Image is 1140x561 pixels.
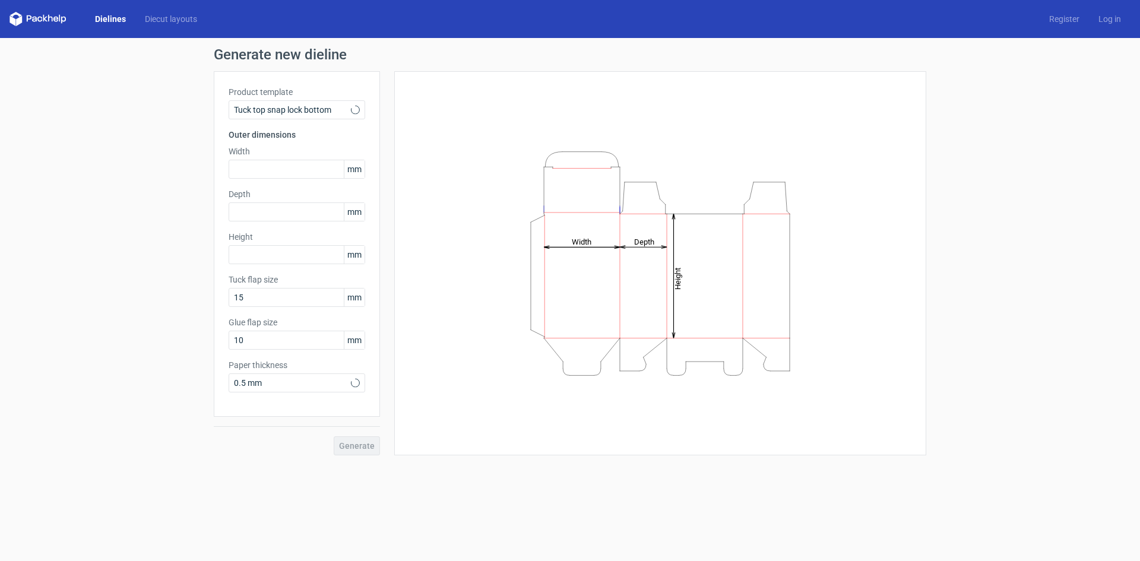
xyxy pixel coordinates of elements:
a: Log in [1089,13,1130,25]
tspan: Height [673,267,682,289]
label: Height [229,231,365,243]
label: Paper thickness [229,359,365,371]
a: Diecut layouts [135,13,207,25]
span: mm [344,331,365,349]
label: Glue flap size [229,316,365,328]
span: mm [344,203,365,221]
h1: Generate new dieline [214,47,926,62]
label: Depth [229,188,365,200]
a: Register [1040,13,1089,25]
tspan: Width [572,237,591,246]
label: Width [229,145,365,157]
label: Tuck flap size [229,274,365,286]
a: Dielines [85,13,135,25]
span: 0.5 mm [234,377,351,389]
span: Tuck top snap lock bottom [234,104,351,116]
tspan: Depth [634,237,654,246]
h3: Outer dimensions [229,129,365,141]
label: Product template [229,86,365,98]
span: mm [344,246,365,264]
span: mm [344,289,365,306]
span: mm [344,160,365,178]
